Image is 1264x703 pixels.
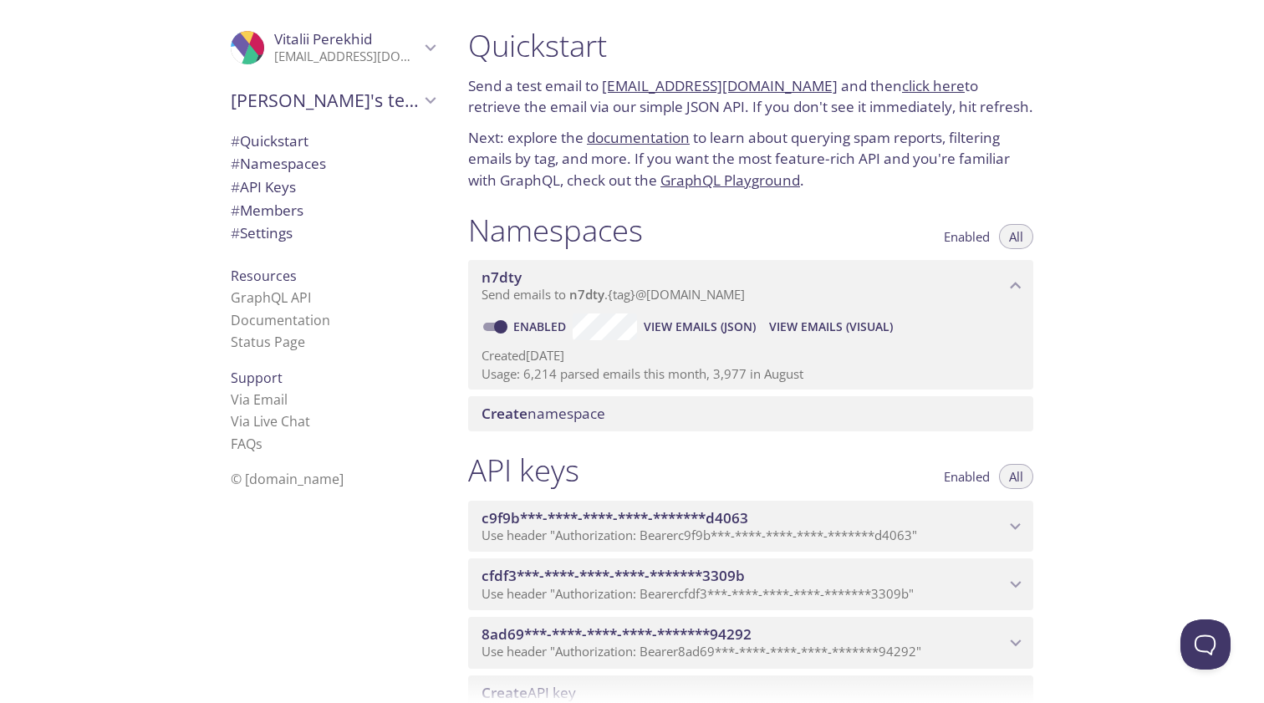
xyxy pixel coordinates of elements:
a: GraphQL Playground [660,171,800,190]
span: API Keys [231,177,296,196]
p: Usage: 6,214 parsed emails this month, 3,977 in August [482,365,1020,383]
a: GraphQL API [231,288,311,307]
div: Team Settings [217,222,448,245]
a: Enabled [511,318,573,334]
span: # [231,223,240,242]
a: click here [902,76,965,95]
h1: Namespaces [468,211,643,249]
span: View Emails (Visual) [769,317,893,337]
p: [EMAIL_ADDRESS][DOMAIN_NAME] [274,48,420,65]
span: Quickstart [231,131,308,150]
a: Documentation [231,311,330,329]
span: Settings [231,223,293,242]
div: Vitalii Perekhid [217,20,448,75]
span: # [231,131,240,150]
div: Create namespace [468,396,1033,431]
div: Vladimir's team [217,79,448,122]
a: Via Email [231,390,288,409]
p: Created [DATE] [482,347,1020,364]
button: All [999,224,1033,249]
span: n7dty [569,286,604,303]
a: Via Live Chat [231,412,310,430]
h1: Quickstart [468,27,1033,64]
div: n7dty namespace [468,260,1033,312]
span: Resources [231,267,297,285]
span: Members [231,201,303,220]
span: # [231,177,240,196]
span: [PERSON_NAME]'s team [231,89,420,112]
span: Vitalii Perekhid [274,29,372,48]
div: API Keys [217,176,448,199]
a: Status Page [231,333,305,351]
button: View Emails (JSON) [637,313,762,340]
span: # [231,201,240,220]
span: Send emails to . {tag} @[DOMAIN_NAME] [482,286,745,303]
button: View Emails (Visual) [762,313,900,340]
div: Quickstart [217,130,448,153]
p: Send a test email to and then to retrieve the email via our simple JSON API. If you don't see it ... [468,75,1033,118]
span: Namespaces [231,154,326,173]
span: © [DOMAIN_NAME] [231,470,344,488]
span: View Emails (JSON) [644,317,756,337]
iframe: Help Scout Beacon - Open [1180,619,1231,670]
span: s [256,435,262,453]
a: [EMAIL_ADDRESS][DOMAIN_NAME] [602,76,838,95]
span: Support [231,369,283,387]
button: Enabled [934,224,1000,249]
span: namespace [482,404,605,423]
button: Enabled [934,464,1000,489]
button: All [999,464,1033,489]
a: FAQ [231,435,262,453]
div: Namespaces [217,152,448,176]
a: documentation [587,128,690,147]
h1: API keys [468,451,579,489]
span: # [231,154,240,173]
span: n7dty [482,267,522,287]
span: Create [482,404,528,423]
div: Members [217,199,448,222]
p: Next: explore the to learn about querying spam reports, filtering emails by tag, and more. If you... [468,127,1033,191]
